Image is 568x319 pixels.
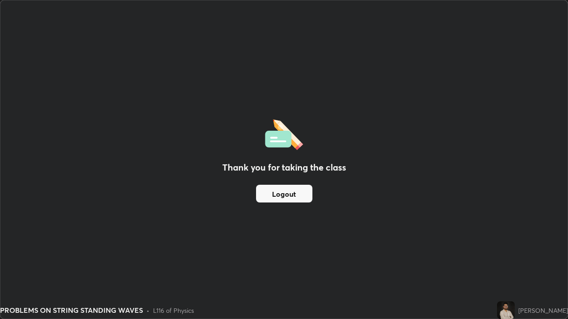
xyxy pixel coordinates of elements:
div: L116 of Physics [153,306,194,315]
img: 0e46e2be205c4e8d9fb2a007bb4b7dd5.jpg [497,301,515,319]
h2: Thank you for taking the class [222,161,346,174]
button: Logout [256,185,312,202]
img: offlineFeedback.1438e8b3.svg [265,117,303,150]
div: • [146,306,150,315]
div: [PERSON_NAME] [518,306,568,315]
